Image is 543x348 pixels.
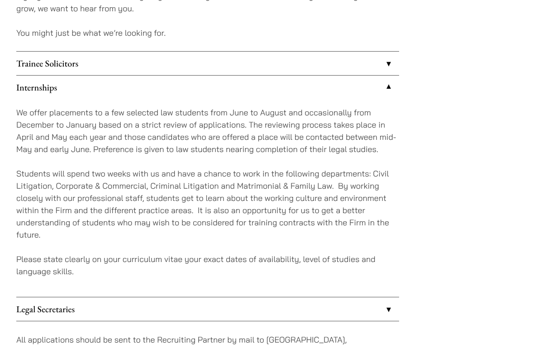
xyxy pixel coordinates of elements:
[16,253,399,277] p: Please state clearly on your curriculum vitae your exact dates of availability, level of studies ...
[16,27,399,39] p: You might just be what we’re looking for.
[16,76,399,99] a: Internships
[16,52,399,75] a: Trainee Solicitors
[16,167,399,241] p: Students will spend two weeks with us and have a chance to work in the following departments: Civ...
[16,297,399,321] a: Legal Secretaries
[16,106,399,155] p: We offer placements to a few selected law students from June to August and occasionally from Dece...
[16,99,399,297] div: Internships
